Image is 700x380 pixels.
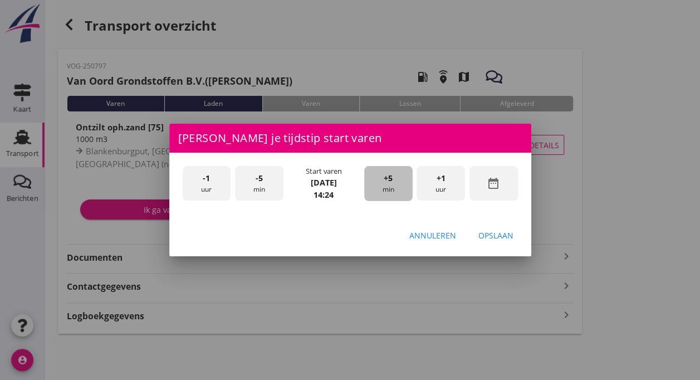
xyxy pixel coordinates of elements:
span: +5 [384,172,393,184]
div: Opslaan [478,230,513,241]
div: min [364,166,413,201]
span: +1 [437,172,446,184]
strong: 14:24 [314,189,334,200]
span: -5 [256,172,263,184]
strong: [DATE] [311,177,337,188]
div: uur [417,166,465,201]
div: uur [183,166,231,201]
span: -1 [203,172,210,184]
button: Opslaan [469,225,522,245]
i: date_range [487,177,500,190]
div: min [235,166,283,201]
div: [PERSON_NAME] je tijdstip start varen [169,124,531,153]
div: Start varen [306,166,342,177]
button: Annuleren [400,225,465,245]
div: Annuleren [409,230,456,241]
